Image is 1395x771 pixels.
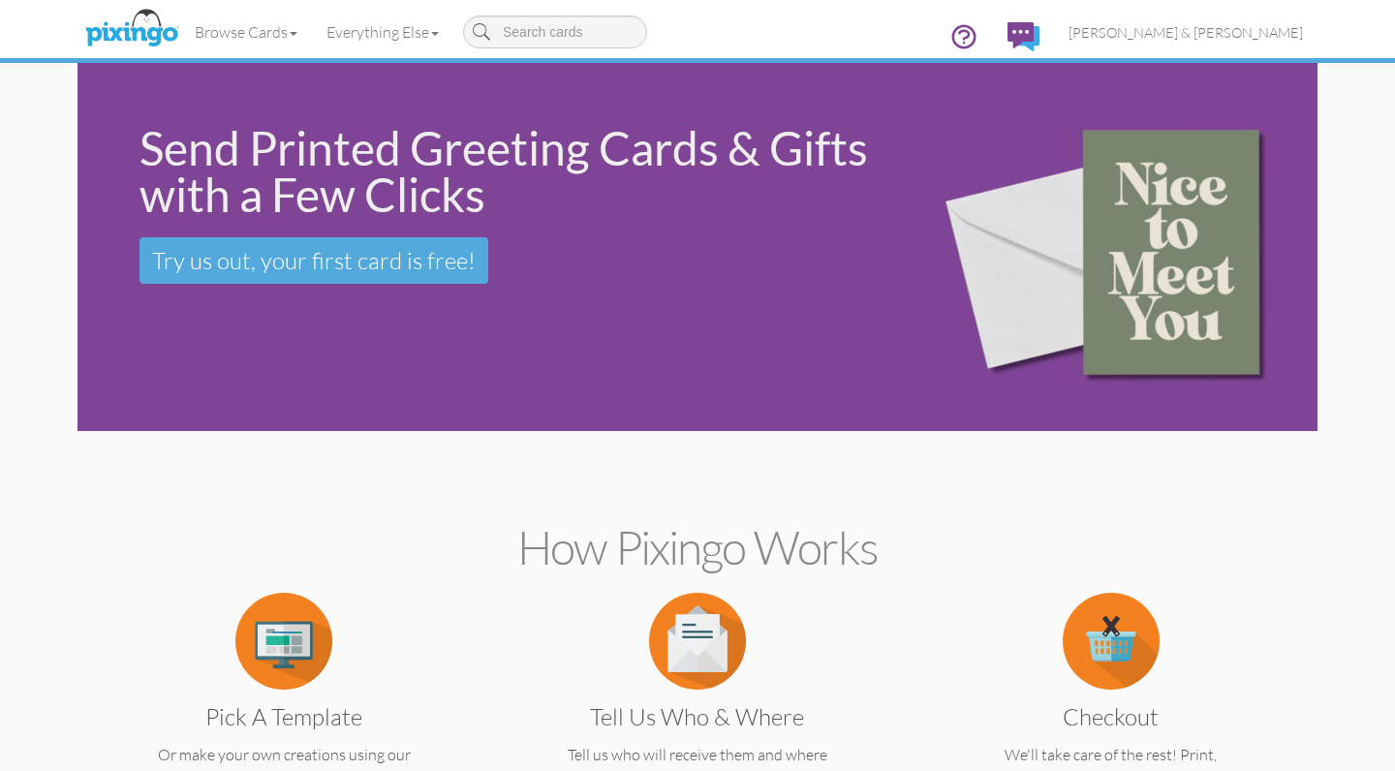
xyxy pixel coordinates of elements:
img: item.alt [235,593,332,690]
span: [PERSON_NAME] & [PERSON_NAME] [1069,24,1303,41]
h3: Checkout [952,704,1269,729]
a: [PERSON_NAME] & [PERSON_NAME] [1054,8,1317,57]
img: 15b0954d-2d2f-43ee-8fdb-3167eb028af9.png [915,68,1313,427]
img: item.alt [1063,593,1160,690]
span: Try us out, your first card is free! [152,246,476,275]
a: Browse Cards [180,8,312,56]
img: pixingo logo [80,5,183,53]
input: Search cards [463,15,647,48]
h3: Pick a Template [126,704,443,729]
h3: Tell us Who & Where [539,704,855,729]
img: comments.svg [1007,22,1039,51]
div: Send Printed Greeting Cards & Gifts with a Few Clicks [139,125,888,218]
h2: How Pixingo works [111,522,1284,573]
a: Try us out, your first card is free! [139,237,488,284]
a: Everything Else [312,8,453,56]
img: item.alt [649,593,746,690]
